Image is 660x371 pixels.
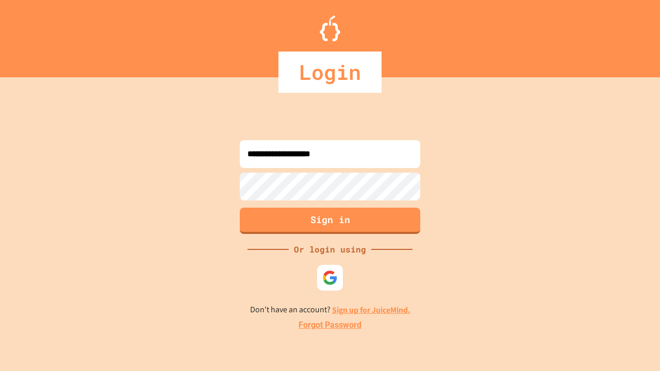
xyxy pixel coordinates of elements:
div: Or login using [289,243,371,256]
img: google-icon.svg [322,270,338,285]
a: Sign up for JuiceMind. [332,305,410,315]
a: Forgot Password [299,319,361,331]
img: Logo.svg [320,15,340,41]
div: Login [278,52,382,93]
button: Sign in [240,208,420,234]
p: Don't have an account? [250,303,410,316]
